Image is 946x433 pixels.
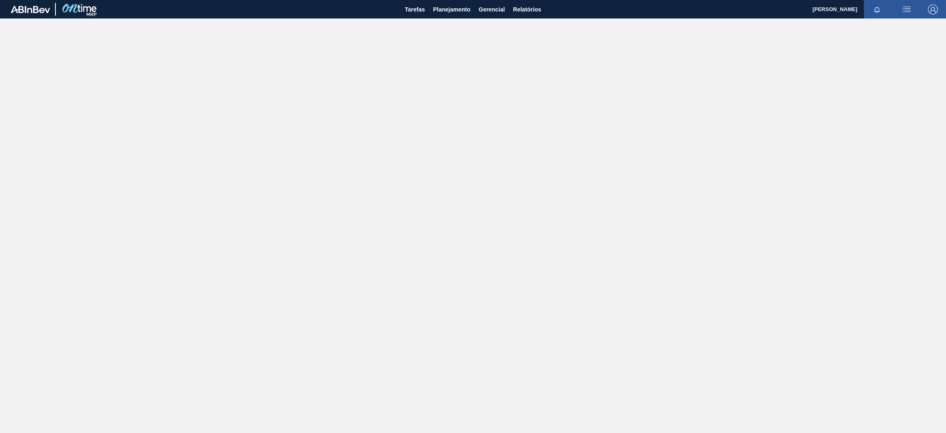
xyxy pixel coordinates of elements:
img: userActions [902,5,912,14]
button: Notificações [864,4,890,15]
span: Tarefas [405,5,425,14]
span: Relatórios [513,5,541,14]
img: Logout [928,5,938,14]
span: Gerencial [479,5,505,14]
img: TNhmsLtSVTkK8tSr43FrP2fwEKptu5GPRR3wAAAABJRU5ErkJggg== [11,6,50,13]
span: Planejamento [433,5,471,14]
